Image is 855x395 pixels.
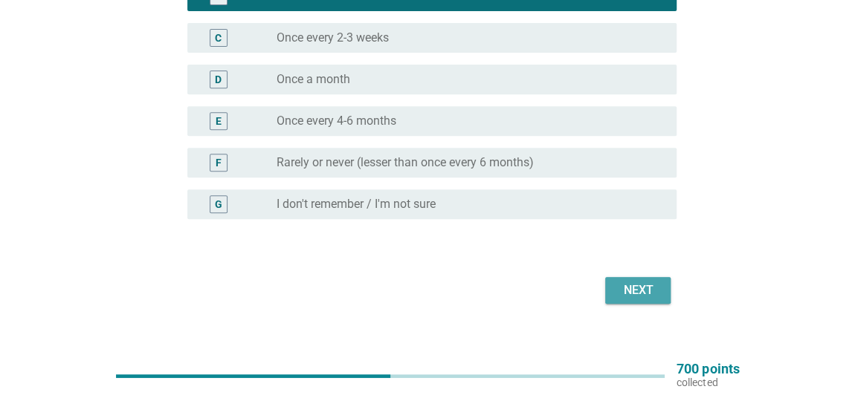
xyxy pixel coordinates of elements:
label: Once every 4-6 months [277,114,396,128]
p: collected [677,376,739,389]
div: F [216,155,222,171]
label: Once every 2-3 weeks [277,30,389,45]
div: G [215,197,222,212]
p: 700 points [677,362,739,376]
div: Next [617,281,659,299]
label: Rarely or never (lesser than once every 6 months) [277,155,534,170]
div: E [216,114,222,129]
button: Next [605,277,671,304]
div: D [215,72,222,88]
label: Once a month [277,72,350,87]
label: I don't remember / I'm not sure [277,197,436,212]
div: C [215,30,222,46]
